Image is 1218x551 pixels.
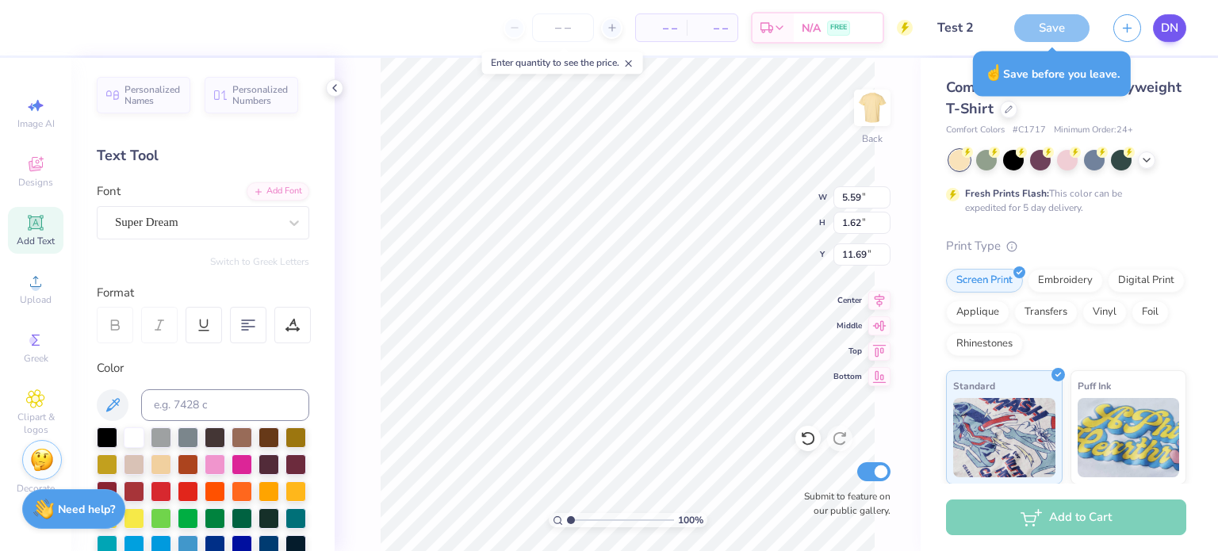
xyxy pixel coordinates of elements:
span: Image AI [17,117,55,130]
div: Transfers [1014,300,1078,324]
div: Vinyl [1082,300,1127,324]
span: Greek [24,352,48,365]
div: Digital Print [1108,269,1185,293]
img: Standard [953,398,1055,477]
img: Back [856,92,888,124]
label: Font [97,182,121,201]
div: Save before you leave. [973,51,1131,96]
a: DN [1153,14,1186,42]
div: This color can be expedited for 5 day delivery. [965,186,1160,215]
span: 100 % [678,513,703,527]
input: – – [532,13,594,42]
label: Submit to feature on our public gallery. [795,489,891,518]
span: Personalized Names [124,84,181,106]
span: N/A [802,20,821,36]
span: Bottom [833,371,862,382]
span: Middle [833,320,862,331]
span: ☝️ [984,63,1003,83]
div: Print Type [946,237,1186,255]
span: Minimum Order: 24 + [1054,124,1133,137]
span: Decorate [17,482,55,495]
input: e.g. 7428 c [141,389,309,421]
span: – – [696,20,728,36]
span: – – [645,20,677,36]
div: Back [862,132,883,146]
span: Add Text [17,235,55,247]
div: Screen Print [946,269,1023,293]
div: Text Tool [97,145,309,166]
div: Foil [1132,300,1169,324]
strong: Need help? [58,502,115,517]
span: Puff Ink [1078,377,1111,394]
div: Add Font [247,182,309,201]
span: Designs [18,176,53,189]
span: Top [833,346,862,357]
div: Applique [946,300,1009,324]
img: Puff Ink [1078,398,1180,477]
div: Color [97,359,309,377]
span: Upload [20,293,52,306]
span: Center [833,295,862,306]
span: Comfort Colors [946,124,1005,137]
span: Standard [953,377,995,394]
div: Enter quantity to see the price. [482,52,643,74]
span: DN [1161,19,1178,37]
span: # C1717 [1013,124,1046,137]
div: Rhinestones [946,332,1023,356]
input: Untitled Design [925,12,1002,44]
div: Embroidery [1028,269,1103,293]
span: FREE [830,22,847,33]
span: Comfort Colors Adult Heavyweight T-Shirt [946,78,1182,118]
span: Clipart & logos [8,411,63,436]
strong: Fresh Prints Flash: [965,187,1049,200]
span: Personalized Numbers [232,84,289,106]
button: Switch to Greek Letters [210,255,309,268]
div: Format [97,284,311,302]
